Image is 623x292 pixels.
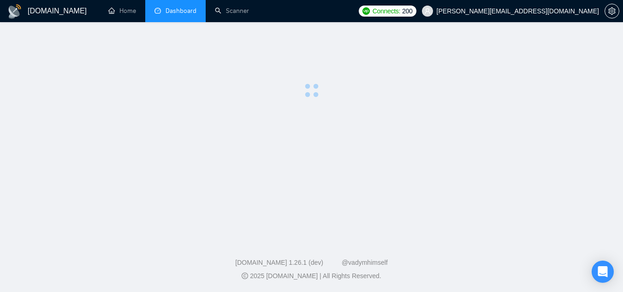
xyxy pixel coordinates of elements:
[592,261,614,283] div: Open Intercom Messenger
[215,7,249,15] a: searchScanner
[373,6,400,16] span: Connects:
[424,8,431,14] span: user
[402,6,412,16] span: 200
[166,7,196,15] span: Dashboard
[605,4,619,18] button: setting
[7,4,22,19] img: logo
[242,273,248,279] span: copyright
[605,7,619,15] span: setting
[108,7,136,15] a: homeHome
[342,259,388,266] a: @vadymhimself
[362,7,370,15] img: upwork-logo.png
[235,259,323,266] a: [DOMAIN_NAME] 1.26.1 (dev)
[154,7,161,14] span: dashboard
[605,7,619,15] a: setting
[7,271,616,281] div: 2025 [DOMAIN_NAME] | All Rights Reserved.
